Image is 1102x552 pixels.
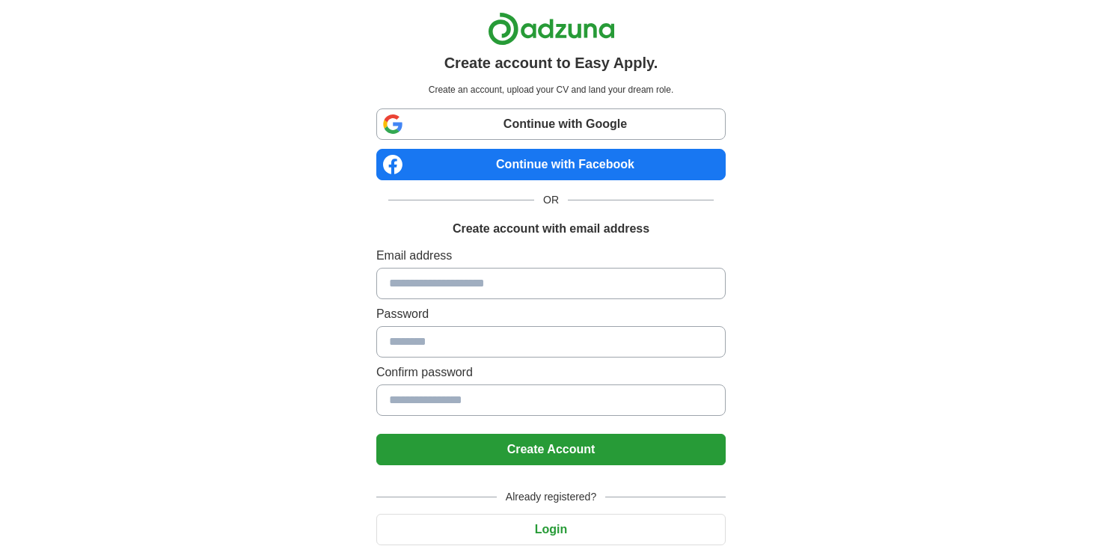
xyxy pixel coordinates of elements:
h1: Create account to Easy Apply. [444,52,658,74]
a: Login [376,523,726,536]
a: Continue with Facebook [376,149,726,180]
label: Confirm password [376,364,726,381]
button: Create Account [376,434,726,465]
label: Email address [376,247,726,265]
span: OR [534,192,568,208]
label: Password [376,305,726,323]
a: Continue with Google [376,108,726,140]
img: Adzuna logo [488,12,615,46]
button: Login [376,514,726,545]
p: Create an account, upload your CV and land your dream role. [379,83,723,96]
span: Already registered? [497,489,605,505]
h1: Create account with email address [453,220,649,238]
